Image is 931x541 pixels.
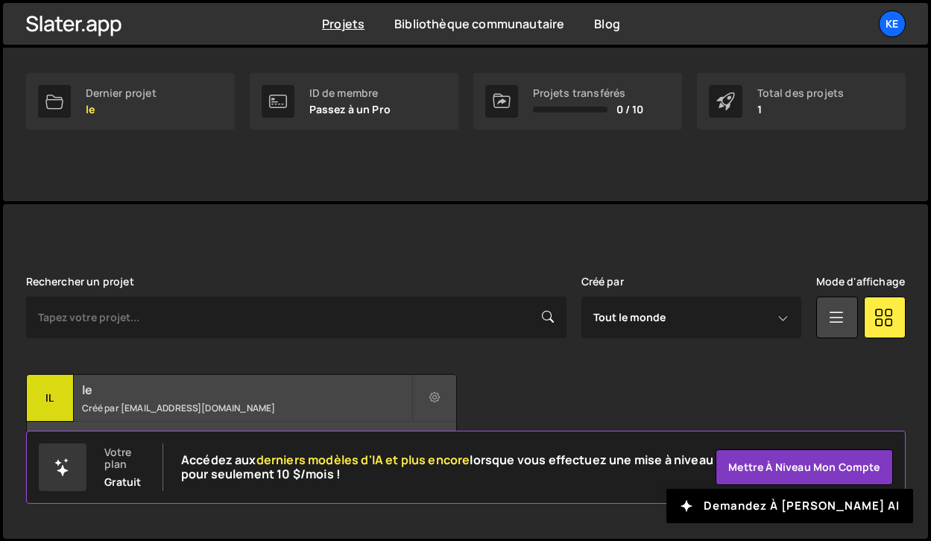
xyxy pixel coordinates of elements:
[82,382,92,398] font: le
[26,274,134,288] font: Rechercher un projet
[309,102,391,116] font: Passez à un Pro
[886,16,898,31] font: ke
[45,390,54,405] font: il
[728,461,880,475] font: Mettre à niveau mon compte
[181,452,256,468] font: Accédez aux
[594,16,620,32] a: Blog
[256,452,470,468] font: derniers modèles d'IA et plus encore
[533,86,626,100] font: Projets transférés
[816,274,906,288] font: Mode d'affichage
[879,10,906,37] a: ke
[757,102,762,116] font: 1
[26,297,567,338] input: Tapez votre projet...
[86,102,95,116] font: le
[581,274,624,288] font: Créé par
[322,16,364,32] a: Projets
[616,102,644,116] font: 0 / 10
[757,86,845,100] font: Total des projets
[704,498,900,513] font: Demandez à [PERSON_NAME] AI
[666,489,913,523] button: Demandez à [PERSON_NAME] AI
[394,16,564,32] a: Bibliothèque communautaire
[82,402,276,414] font: Créé par [EMAIL_ADDRESS][DOMAIN_NAME]
[26,73,235,130] a: Dernier projet le
[86,86,157,100] font: Dernier projet
[181,452,713,482] font: lorsque vous effectuez une mise à niveau pour seulement 10 $/mois !
[716,449,892,485] a: Mettre à niveau mon compte
[104,445,132,471] font: Votre plan
[309,86,379,100] font: ID de membre
[104,475,142,489] font: Gratuit
[26,374,457,467] a: il le Créé par [EMAIL_ADDRESS][DOMAIN_NAME] Aucune page n'a été ajoutée à ce projet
